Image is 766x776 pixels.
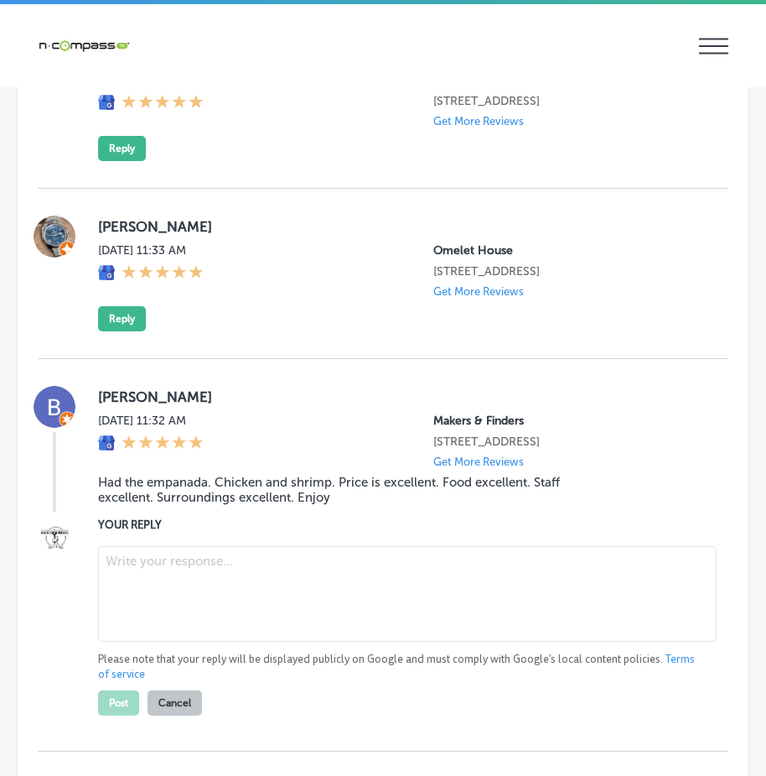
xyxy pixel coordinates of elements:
a: Terms of service [98,652,695,682]
p: Please note that your reply will be displayed publicly on Google and must comply with Google's lo... [98,652,701,682]
img: 660ab0bf-5cc7-4cb8-ba1c-48b5ae0f18e60NCTV_CLogo_TV_Black_-500x88.png [38,38,130,54]
button: Reply [98,306,146,331]
div: 5 Stars [122,264,204,283]
p: Omelet House [433,243,701,258]
p: Get More Reviews [433,285,524,298]
label: [DATE] 11:32 AM [98,414,204,428]
p: Makers & Finders [433,414,701,428]
blockquote: Had the empanada. Chicken and shrimp. Price is excellent. Food excellent. Staff excellent. Surrou... [98,475,596,505]
div: 5 Stars [122,435,204,453]
p: Get More Reviews [433,115,524,128]
p: 1535 South Havana Street a [433,94,701,108]
label: [PERSON_NAME] [98,388,701,405]
p: 2227 North Rampart Boulevard [433,264,701,279]
label: [DATE] 11:33 AM [98,243,204,258]
label: [PERSON_NAME] [98,218,701,235]
button: Post [98,690,139,716]
div: 5 Stars [122,94,204,112]
p: Get More Reviews [433,456,524,468]
img: Image [34,516,75,558]
button: Reply [98,136,146,161]
p: 1120 S Main St. Suite 110 [433,435,701,449]
label: YOUR REPLY [98,518,701,531]
button: Cancel [148,690,202,716]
